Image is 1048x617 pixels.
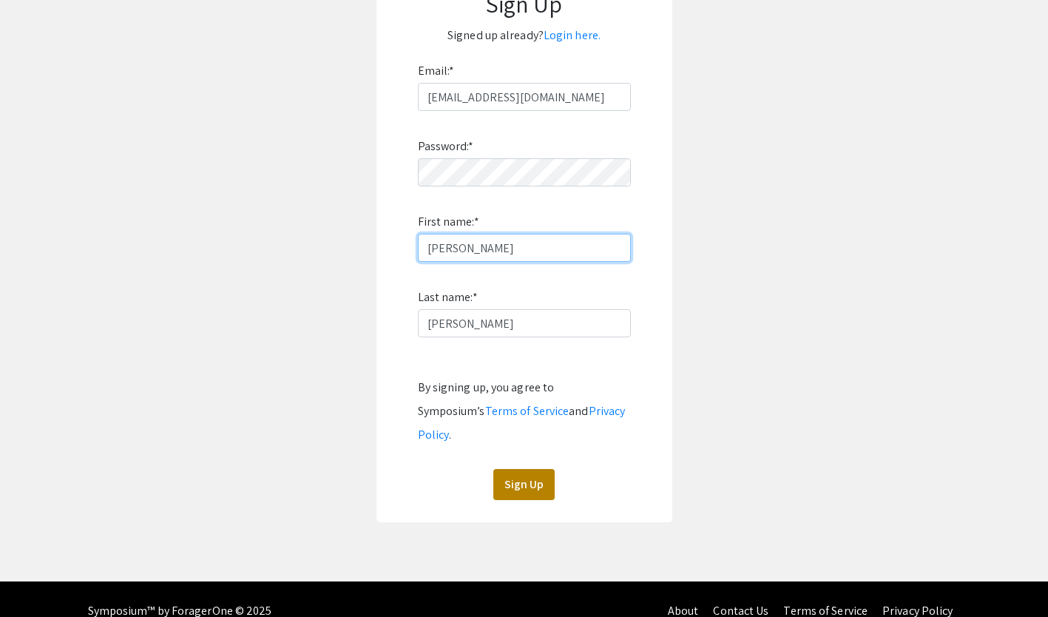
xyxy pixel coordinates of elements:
label: Password: [418,135,474,158]
a: Login here. [544,27,601,43]
label: Email: [418,59,455,83]
iframe: Chat [11,550,63,606]
a: Terms of Service [485,403,569,419]
div: By signing up, you agree to Symposium’s and . [418,376,631,447]
button: Sign Up [493,469,555,500]
label: Last name: [418,286,478,309]
p: Signed up already? [391,24,657,47]
label: First name: [418,210,479,234]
